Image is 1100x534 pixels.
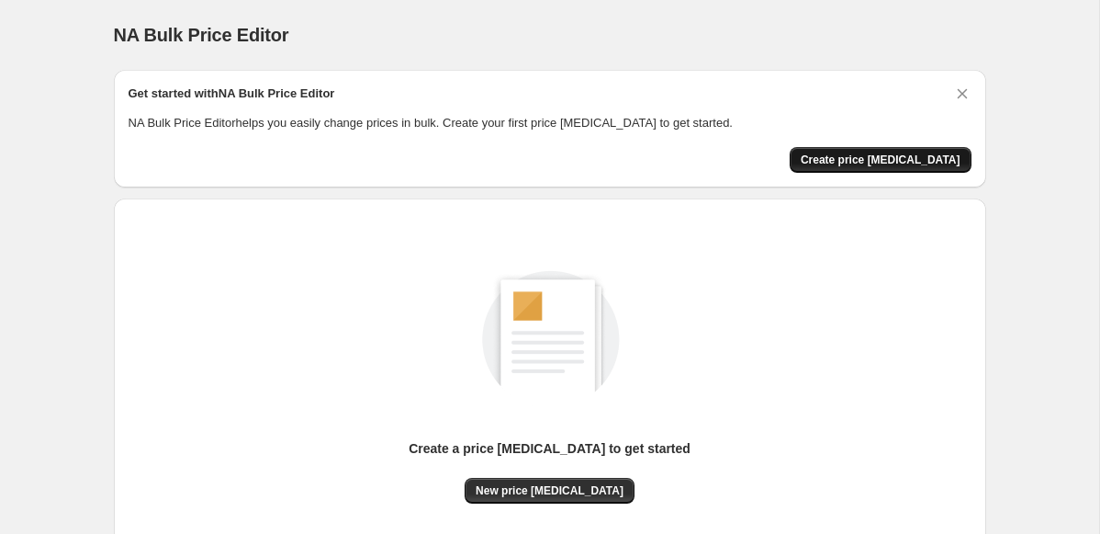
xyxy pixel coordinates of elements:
[790,147,971,173] button: Create price change job
[114,25,289,45] span: NA Bulk Price Editor
[476,483,623,498] span: New price [MEDICAL_DATA]
[409,439,690,458] p: Create a price [MEDICAL_DATA] to get started
[129,85,335,103] h2: Get started with NA Bulk Price Editor
[465,478,634,504] button: New price [MEDICAL_DATA]
[801,153,960,167] span: Create price [MEDICAL_DATA]
[953,85,971,103] button: Dismiss card
[129,114,971,132] p: NA Bulk Price Editor helps you easily change prices in bulk. Create your first price [MEDICAL_DAT...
